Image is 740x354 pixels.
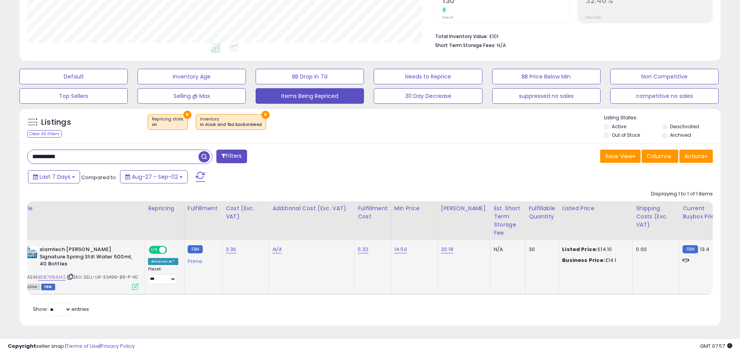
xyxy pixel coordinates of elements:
[272,204,351,213] div: Additional Cost (Exc. VAT)
[226,246,237,253] a: 3.36
[683,245,698,253] small: FBM
[40,173,70,181] span: Last 7 Days
[494,246,519,253] div: N/A
[148,258,178,265] div: Amazon AI *
[435,33,488,40] b: Total Inventory Value:
[442,15,453,20] small: Prev: 0
[358,204,388,221] div: Fulfillment Cost
[642,150,678,163] button: Columns
[647,152,671,160] span: Columns
[200,116,262,128] span: Inventory :
[700,342,732,350] span: 2025-09-10 07:57 GMT
[529,246,553,253] div: 30
[138,88,246,104] button: Selling @ Max
[148,204,181,213] div: Repricing
[374,88,482,104] button: 30 Day Decrease
[272,246,282,253] a: N/A
[261,111,270,119] button: ×
[66,342,99,350] a: Terms of Use
[33,305,89,313] span: Show: entries
[562,257,627,264] div: £14.1
[610,88,719,104] button: competitive no sales
[562,246,627,253] div: £14.10
[600,150,641,163] button: Save View
[148,267,178,284] div: Preset:
[497,42,506,49] span: N/A
[20,204,141,213] div: Title
[670,123,699,130] label: Deactivated
[22,246,38,260] img: 51q8hLFxNxL._SL40_.jpg
[138,69,246,84] button: Inventory Age
[441,246,453,253] a: 30.18
[41,284,55,290] span: FBM
[166,247,178,253] span: OFF
[636,204,676,229] div: Shipping Costs (Exc. VAT)
[120,170,188,183] button: Aug-27 - Sep-02
[651,190,713,198] div: Displaying 1 to 1 of 1 items
[188,255,216,265] div: Prime
[8,343,135,350] div: seller snap | |
[19,69,128,84] button: Default
[22,284,40,290] span: All listings currently available for purchase on Amazon
[183,111,192,119] button: ×
[216,150,247,163] button: Filters
[492,88,601,104] button: suppressed no sales
[610,69,719,84] button: Non Competitive
[612,132,640,138] label: Out of Stock
[435,31,707,40] li: £101
[27,130,62,138] div: Clear All Filters
[394,246,407,253] a: 14.50
[441,204,487,213] div: [PERSON_NAME]
[700,246,710,253] span: 13.4
[494,204,522,237] div: Est. Short Term Storage Fee
[152,122,184,127] div: on
[226,204,266,221] div: Cost (Exc. VAT)
[256,88,364,104] button: Items Being Repriced
[683,204,723,221] div: Current Buybox Price
[435,42,496,49] b: Short Term Storage Fees:
[636,246,673,253] div: 0.00
[101,342,135,350] a: Privacy Policy
[604,114,721,122] p: Listing States:
[67,274,138,280] span: | SKU: SELL-UK-33496-B6-P-40
[38,274,66,281] a: B087K156M2
[358,246,369,253] a: 5.32
[586,15,601,20] small: Prev: N/A
[188,245,203,253] small: FBM
[132,173,178,181] span: Aug-27 - Sep-02
[670,132,691,138] label: Archived
[8,342,36,350] strong: Copyright
[562,256,605,264] b: Business Price:
[41,117,71,128] h5: Listings
[562,246,597,253] b: Listed Price:
[612,123,626,130] label: Active
[562,204,629,213] div: Listed Price
[19,88,128,104] button: Top Sellers
[394,204,434,213] div: Min Price
[492,69,601,84] button: BB Price Below Min
[256,69,364,84] button: BB Drop in 7d
[150,247,159,253] span: ON
[28,170,80,183] button: Last 7 Days
[40,246,134,270] b: slamtech [PERSON_NAME] Signature Spring Still Water 500ml, 40 Bottles
[188,204,219,213] div: Fulfillment
[81,174,117,181] span: Compared to:
[200,122,262,127] div: in stock and fba backordered
[679,150,713,163] button: Actions
[152,116,184,128] span: Repricing state :
[529,204,555,221] div: Fulfillable Quantity
[374,69,482,84] button: Needs to Reprice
